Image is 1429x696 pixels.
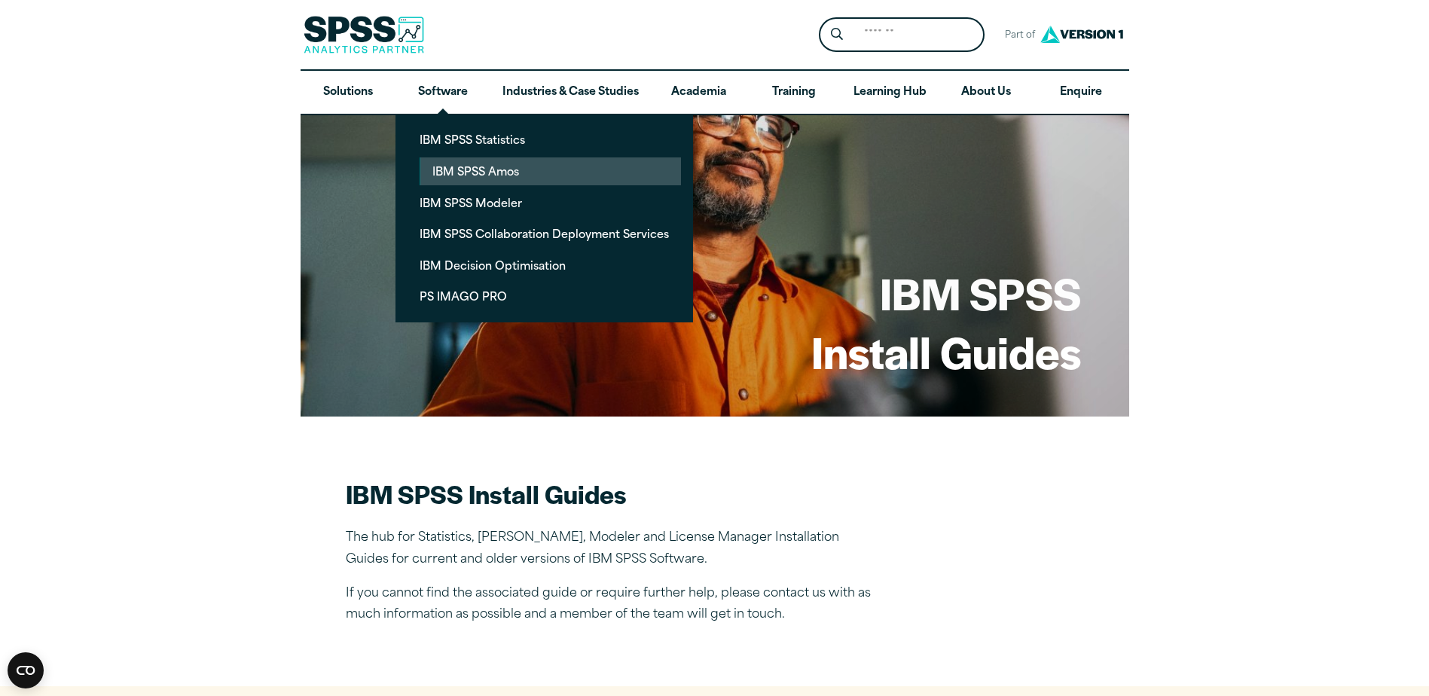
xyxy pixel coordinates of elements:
[304,16,424,53] img: SPSS Analytics Partner
[651,71,746,114] a: Academia
[420,157,681,185] a: IBM SPSS Amos
[408,220,681,248] a: IBM SPSS Collaboration Deployment Services
[819,17,985,53] form: Site Header Search Form
[346,583,873,627] p: If you cannot find the associated guide or require further help, please contact us with as much i...
[746,71,841,114] a: Training
[939,71,1034,114] a: About Us
[831,28,843,41] svg: Search magnifying glass icon
[301,71,1129,114] nav: Desktop version of site main menu
[395,114,693,322] ul: Software
[301,71,395,114] a: Solutions
[490,71,651,114] a: Industries & Case Studies
[408,126,681,154] a: IBM SPSS Statistics
[8,652,44,688] button: Open CMP widget
[346,477,873,511] h2: IBM SPSS Install Guides
[841,71,939,114] a: Learning Hub
[408,282,681,310] a: PS IMAGO PRO
[823,21,850,49] button: Search magnifying glass icon
[1034,71,1128,114] a: Enquire
[408,189,681,217] a: IBM SPSS Modeler
[1037,20,1127,48] img: Version1 Logo
[395,71,490,114] a: Software
[811,264,1081,380] h1: IBM SPSS Install Guides
[997,25,1037,47] span: Part of
[408,252,681,279] a: IBM Decision Optimisation
[346,527,873,571] p: The hub for Statistics, [PERSON_NAME], Modeler and License Manager Installation Guides for curren...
